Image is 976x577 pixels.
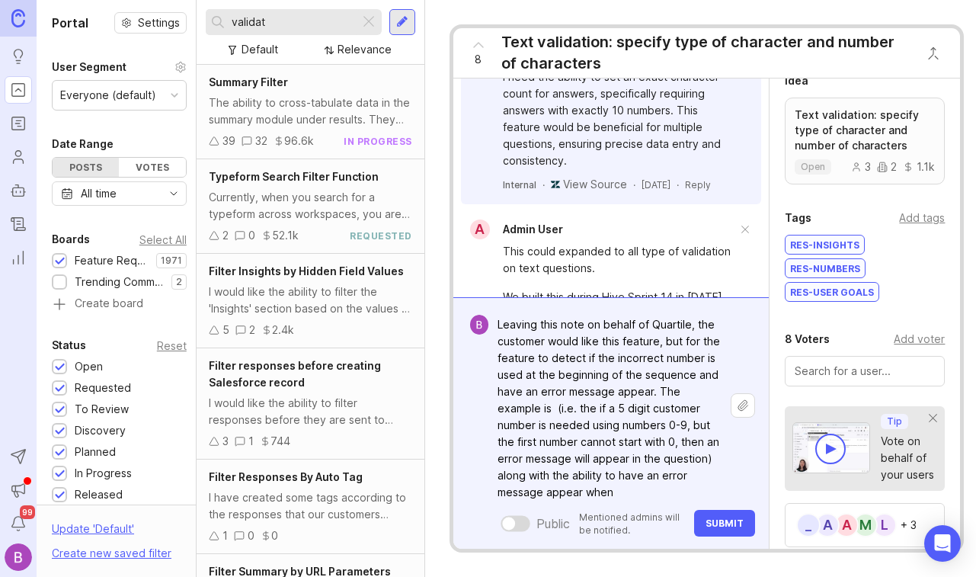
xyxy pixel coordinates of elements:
div: 0 [271,527,278,544]
div: Create new saved filter [52,545,171,562]
div: 3 [222,433,229,450]
div: Add voter [894,331,945,348]
span: Filter Responses By Auto Tag [209,470,363,483]
span: View Source [563,178,627,191]
p: 2 [176,276,182,288]
a: Filter Responses By Auto TagI have created some tags according to the responses that our customer... [197,460,424,554]
div: Select All [139,236,187,244]
div: L [872,513,897,537]
div: Public [536,514,570,533]
div: 744 [270,433,290,450]
a: Filter Insights by Hidden Field ValuesI would like the ability to filter the 'Insights' section b... [197,254,424,348]
button: Settings [114,12,187,34]
a: Ideas [5,43,32,70]
p: Text validation: specify type of character and number of characters [795,107,935,153]
button: Submit [694,510,755,537]
button: Upload file [731,393,755,418]
div: · [633,178,635,191]
input: Search for a user... [795,363,935,380]
div: A [815,513,840,537]
a: Roadmaps [5,110,32,137]
div: 8 Voters [785,330,830,348]
img: video-thumbnail-vote-d41b83416815613422e2ca741bf692cc.jpg [792,422,870,473]
p: 1971 [161,255,182,267]
button: Close button [918,38,949,69]
div: A [834,513,859,537]
div: Reset [157,341,187,350]
img: Bailey Thompson [5,543,32,571]
div: I need the ability to set an exact character count for answers, specifically requiring answers wi... [503,69,738,169]
a: Autopilot [5,177,32,204]
div: This could expanded to all type of validation on text questions. [503,243,738,277]
div: The ability to cross-tabulate data in the summary module under results. They would basically like... [209,95,412,128]
div: 32 [255,133,267,149]
span: Submit [706,518,744,529]
a: Text validation: specify type of character and number of charactersopen321.1k [785,98,945,184]
div: Relevance [338,41,392,58]
div: Date Range [52,135,114,153]
div: I would like the ability to filter responses before they are sent to Salesforce. For example, if ... [209,395,412,428]
div: requested [350,229,412,242]
div: 2 [222,227,229,244]
div: A [470,220,490,239]
span: Settings [138,15,180,30]
div: 39 [222,133,235,149]
div: Internal [503,178,536,191]
div: Discovery [75,422,126,439]
div: To Review [75,401,129,418]
div: M [853,513,878,537]
div: RES-Numbers [786,259,865,277]
div: · [542,178,545,191]
div: Default [242,41,278,58]
input: Search... [232,14,354,30]
div: I have created some tags according to the responses that our customers provide in the survey. Tho... [209,489,412,523]
span: Typeform Search Filter Function [209,170,379,183]
div: Vote on behalf of your users [881,433,934,483]
div: 1.1k [903,162,935,172]
div: 52.1k [272,227,299,244]
div: 1 [222,527,228,544]
div: I would like the ability to filter the 'Insights' section based on the values of hidden fields. W... [209,284,412,317]
div: Update ' Default ' [52,521,134,545]
div: 2 [877,162,897,172]
div: We built this during Hive Sprint 14 in [DATE] [503,289,738,306]
div: Feature Requests [75,252,149,269]
div: Open Intercom Messenger [924,525,961,562]
div: Released [75,486,123,503]
img: zendesk [551,180,560,189]
svg: toggle icon [162,188,186,200]
a: Summary FilterThe ability to cross-tabulate data in the summary module under results. They would ... [197,65,424,159]
textarea: Leaving this note on behalf of Quartile, the customer would like this feature, but for the featur... [488,310,731,507]
div: Requested [75,380,131,396]
div: User Segment [52,58,126,76]
div: 3 [851,162,871,172]
a: View Source [563,177,627,192]
div: 5 [222,322,229,338]
div: 1 [248,433,254,450]
button: Send to Autopilot [5,443,32,470]
div: in progress [344,135,412,148]
div: + 3 [901,520,917,531]
span: Filter responses before creating Salesforce record [209,359,381,389]
div: In Progress [75,465,132,482]
div: Add tags [899,210,945,226]
a: AAdmin User [461,220,563,239]
a: Filter responses before creating Salesforce recordI would like the ability to filter responses be... [197,348,424,460]
div: Idea [785,72,808,90]
button: Notifications [5,510,32,537]
div: All time [81,185,117,202]
h1: Portal [52,14,88,32]
p: Tip [887,415,902,428]
div: 0 [248,527,254,544]
a: Reporting [5,244,32,271]
div: · [677,178,679,191]
a: Portal [5,76,32,104]
img: Canny Home [11,9,25,27]
div: Reply [685,178,711,191]
a: Users [5,143,32,171]
div: Planned [75,444,116,460]
div: 2 [249,322,255,338]
div: 0 [248,227,255,244]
